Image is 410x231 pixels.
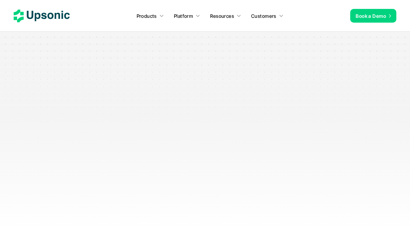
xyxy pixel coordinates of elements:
[174,12,193,20] p: Platform
[137,12,157,20] p: Products
[251,12,276,20] p: Customers
[210,12,234,20] p: Resources
[133,10,168,22] a: Products
[356,13,386,19] span: Book a Demo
